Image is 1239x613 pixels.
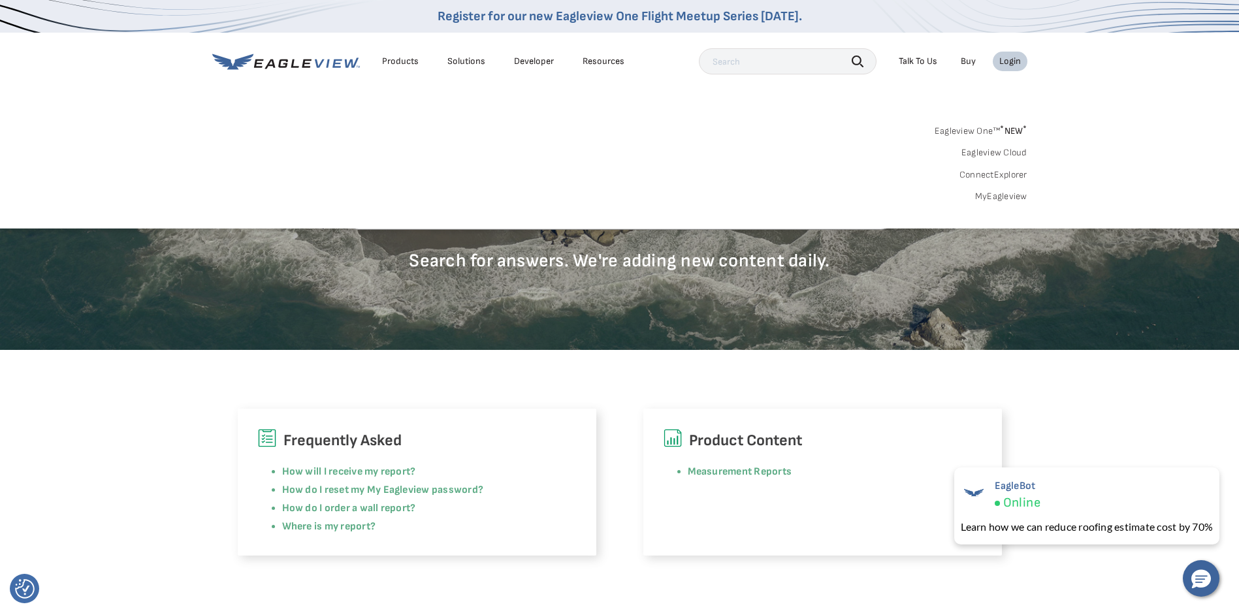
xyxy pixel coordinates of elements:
div: Login [999,55,1021,67]
span: NEW [1000,125,1027,136]
span: Online [1003,495,1040,511]
a: Measurement Reports [688,465,792,478]
input: Search [699,48,877,74]
a: How will I receive my report? [282,465,416,478]
img: EagleBot [961,480,987,506]
div: Solutions [447,55,485,67]
a: MyEagleview [975,191,1027,202]
a: Register for our new Eagleview One Flight Meetup Series [DATE]. [438,8,802,24]
h6: Frequently Asked [257,428,577,453]
span: EagleBot [995,480,1040,492]
a: Where is my report? [282,520,376,533]
p: Search for answers. We're adding new content daily. [344,249,895,272]
a: How do I order a wall report? [282,502,416,514]
button: Consent Preferences [15,579,35,599]
div: Talk To Us [899,55,937,67]
img: Revisit consent button [15,579,35,599]
a: Developer [514,55,554,67]
a: ConnectExplorer [959,169,1027,181]
div: Learn how we can reduce roofing estimate cost by 70% [961,519,1213,535]
div: Resources [583,55,624,67]
div: Products [382,55,419,67]
a: How do I reset my My Eagleview password? [282,484,484,496]
a: Eagleview Cloud [961,147,1027,159]
button: Hello, have a question? Let’s chat. [1183,560,1219,597]
h6: Product Content [663,428,982,453]
a: Buy [961,55,976,67]
a: Eagleview One™*NEW* [935,121,1027,136]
